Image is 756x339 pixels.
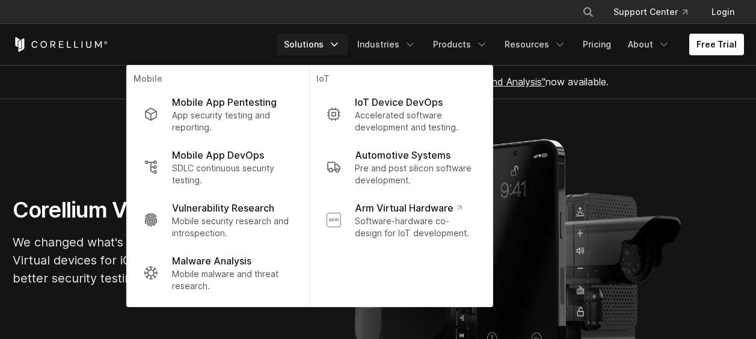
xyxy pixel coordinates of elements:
button: Search [577,1,599,23]
p: Mobile security research and introspection. [172,215,292,239]
p: Mobile [134,73,301,88]
p: Software-hardware co-design for IoT development. [355,215,475,239]
a: Solutions [277,34,348,55]
p: Vulnerability Research [172,201,274,215]
a: Automotive Systems Pre and post silicon software development. [316,141,485,194]
p: Mobile malware and threat research. [172,268,292,292]
h1: Corellium Virtual Hardware [13,197,373,224]
p: Mobile App Pentesting [172,95,277,109]
p: Accelerated software development and testing. [355,109,475,133]
p: IoT [316,73,485,88]
a: Resources [497,34,573,55]
p: SDLC continuous security testing. [172,162,292,186]
p: We changed what's possible, so you can build what's next. Virtual devices for iOS, Android, and A... [13,233,373,287]
a: Login [702,1,744,23]
a: Free Trial [689,34,744,55]
p: App security testing and reporting. [172,109,292,133]
a: About [621,34,677,55]
div: Navigation Menu [277,34,744,55]
p: Mobile App DevOps [172,148,264,162]
a: Industries [350,34,423,55]
a: Mobile App DevOps SDLC continuous security testing. [134,141,301,194]
a: Support Center [604,1,697,23]
a: Arm Virtual Hardware Software-hardware co-design for IoT development. [316,194,485,246]
a: Corellium Home [13,37,108,52]
a: Malware Analysis Mobile malware and threat research. [134,246,301,299]
p: Pre and post silicon software development. [355,162,475,186]
p: Malware Analysis [172,254,251,268]
a: Mobile App Pentesting App security testing and reporting. [134,88,301,141]
a: Products [426,34,495,55]
p: Automotive Systems [355,148,450,162]
div: Navigation Menu [568,1,744,23]
p: Arm Virtual Hardware [355,201,461,215]
a: Pricing [576,34,618,55]
a: IoT Device DevOps Accelerated software development and testing. [316,88,485,141]
a: Vulnerability Research Mobile security research and introspection. [134,194,301,246]
p: IoT Device DevOps [355,95,443,109]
